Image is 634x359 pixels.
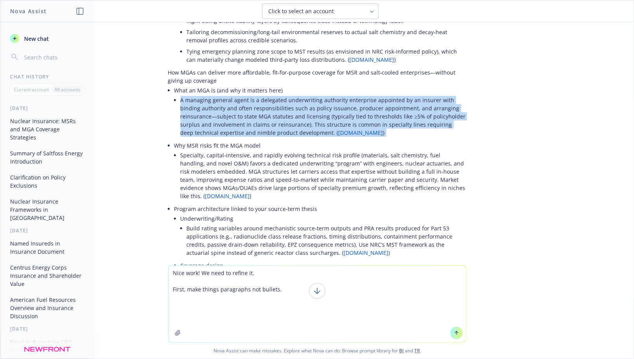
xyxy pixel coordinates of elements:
[7,115,87,144] button: Nuclear Insurance: MSRs and MGA Coverage Strategies
[7,147,87,168] button: Summary of Saltfoss Energy Introduction
[269,7,334,15] span: Click to select an account
[187,46,466,65] li: Tying emergency planning zone scope to MST results (as envisioned in NRC risk‑informed policy), w...
[174,86,466,94] p: What an MGA is (and why it matters here)
[174,141,466,150] p: Why MSR risks fit the MGA model
[262,3,379,19] button: Click to select an account
[3,343,631,359] span: Nova Assist can make mistakes. Explore what Nova can do: Browse prompt library for and
[181,150,466,202] li: Specialty, capital‑intensive, and rapidly evolving technical risk profile (materials, salt chemis...
[344,249,389,256] a: [DOMAIN_NAME]
[7,261,87,290] button: Centrus Energy Corps Insurance and Shareholder Value
[187,26,466,46] li: Tailoring decommissioning/long‑tail environmental reserves to actual salt chemistry and decay‑hea...
[1,326,94,332] div: [DATE]
[7,336,87,357] button: Email to Brimstone CEO About Collaboration
[10,7,47,15] h1: Nova Assist
[7,171,87,192] button: Clarification on Policy Exclusions
[54,86,80,93] p: All accounts
[7,195,87,224] button: Nuclear Insurance Frameworks in [GEOGRAPHIC_DATA]
[339,129,383,136] a: [DOMAIN_NAME]
[174,205,466,213] p: Program architecture linked to your source‑term thesis
[205,192,250,200] a: [DOMAIN_NAME]
[181,260,466,307] li: Coverage design
[168,266,466,342] textarea: Nice work! We need to refine it. First, make things paragraphs not bullets.
[23,35,49,43] span: New chat
[349,56,394,63] a: [DOMAIN_NAME]
[415,347,420,354] a: TR
[181,94,466,138] li: A managing general agent is a delegated underwriting authority enterprise appointed by an insurer...
[1,73,94,80] div: Chat History
[181,213,466,260] li: Underwriting/Rating
[400,347,404,354] a: BI
[7,31,87,45] button: New chat
[7,237,87,258] button: Named Insureds in Insurance Document
[187,223,466,258] li: Build rating variables around mechanistic source‑term outputs and PRA results produced for Part 5...
[23,52,84,63] input: Search chats
[7,293,87,322] button: American Fuel Resources Overview and Insurance Discussion
[14,86,49,93] p: Current account
[1,105,94,112] div: [DATE]
[168,68,466,85] p: How MGAs can deliver more affordable, fit‑for‑purpose coverage for MSR and salt‑cooled enterprise...
[181,5,466,67] li: Using design‑specific MST and PRA outputs for MSRs allows:
[1,227,94,234] div: [DATE]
